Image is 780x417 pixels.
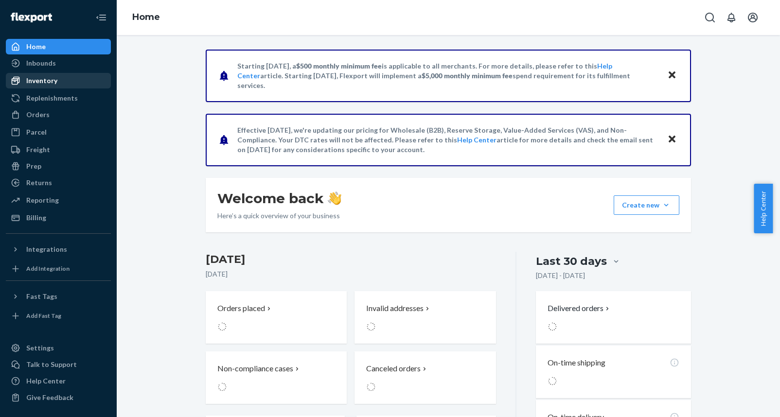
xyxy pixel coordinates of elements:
div: Orders [26,110,50,120]
button: Close [666,133,678,147]
button: Create new [614,195,679,215]
p: Orders placed [217,303,265,314]
div: Prep [26,161,41,171]
a: Inventory [6,73,111,88]
button: Open Search Box [700,8,720,27]
button: Delivered orders [548,303,611,314]
img: Flexport logo [11,13,52,22]
button: Help Center [754,184,773,233]
div: Last 30 days [536,254,607,269]
p: On-time shipping [548,357,605,368]
div: Inbounds [26,58,56,68]
button: Orders placed [206,291,347,344]
button: Canceled orders [355,351,496,404]
img: hand-wave emoji [328,191,341,205]
button: Close [666,69,678,83]
a: Help Center [457,136,496,144]
a: Orders [6,107,111,122]
div: Fast Tags [26,292,57,301]
a: Parcel [6,124,111,140]
div: Replenishments [26,93,78,103]
span: $500 monthly minimum fee [296,62,382,70]
p: Canceled orders [366,363,421,374]
div: Add Integration [26,264,70,273]
button: Invalid addresses [355,291,496,344]
div: Integrations [26,244,67,254]
p: Invalid addresses [366,303,424,314]
div: Returns [26,178,52,188]
a: Talk to Support [6,357,111,372]
h1: Welcome back [217,190,341,207]
p: Starting [DATE], a is applicable to all merchants. For more details, please refer to this article... [237,61,658,90]
ol: breadcrumbs [124,3,168,32]
a: Settings [6,340,111,356]
button: Integrations [6,242,111,257]
span: $5,000 monthly minimum fee [422,71,513,80]
div: Settings [26,343,54,353]
div: Add Fast Tag [26,312,61,320]
button: Close Navigation [91,8,111,27]
button: Open account menu [743,8,762,27]
a: Prep [6,158,111,174]
a: Billing [6,210,111,226]
div: Freight [26,145,50,155]
button: Non-compliance cases [206,351,347,404]
p: Non-compliance cases [217,363,293,374]
div: Give Feedback [26,393,73,402]
div: Inventory [26,76,57,86]
a: Help Center [6,373,111,389]
button: Open notifications [722,8,741,27]
a: Home [132,12,160,22]
p: Here’s a quick overview of your business [217,211,341,221]
div: Home [26,42,46,52]
div: Billing [26,213,46,223]
a: Returns [6,175,111,191]
a: Reporting [6,192,111,208]
a: Inbounds [6,55,111,71]
a: Home [6,39,111,54]
div: Reporting [26,195,59,205]
button: Give Feedback [6,390,111,405]
div: Help Center [26,376,66,386]
a: Freight [6,142,111,157]
p: [DATE] - [DATE] [536,271,585,280]
p: [DATE] [206,269,496,279]
a: Add Integration [6,261,111,277]
button: Fast Tags [6,289,111,304]
p: Effective [DATE], we're updating our pricing for Wholesale (B2B), Reserve Storage, Value-Added Se... [237,125,658,155]
a: Replenishments [6,90,111,106]
a: Add Fast Tag [6,308,111,324]
div: Talk to Support [26,360,77,369]
h3: [DATE] [206,252,496,267]
div: Parcel [26,127,47,137]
